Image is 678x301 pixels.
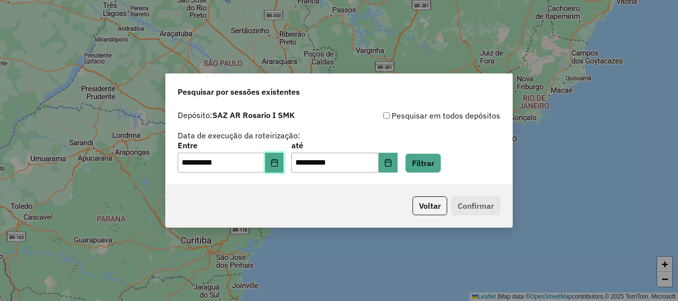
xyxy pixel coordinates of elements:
[412,196,447,215] button: Voltar
[379,153,398,173] button: Choose Date
[212,110,295,120] strong: SAZ AR Rosario I SMK
[406,154,441,173] button: Filtrar
[339,110,500,121] div: Pesquisar em todos depósitos
[178,86,300,98] span: Pesquisar por sessões existentes
[178,129,300,141] label: Data de execução da roteirização:
[265,153,284,173] button: Choose Date
[291,139,397,151] label: até
[178,109,295,121] label: Depósito:
[178,139,283,151] label: Entre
